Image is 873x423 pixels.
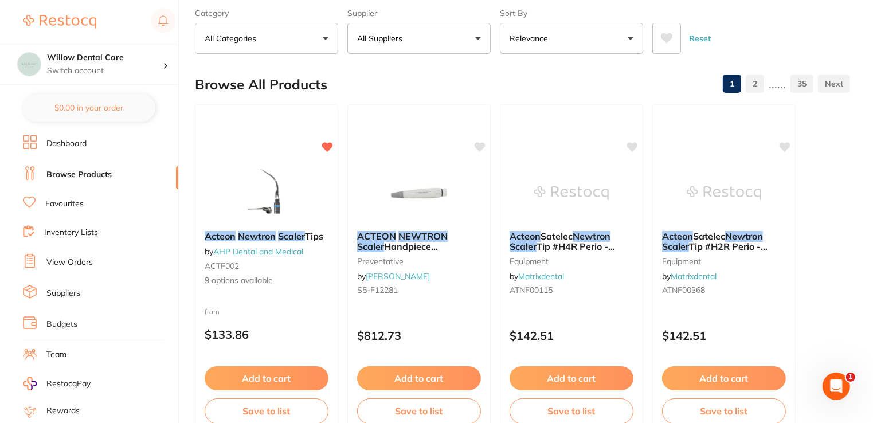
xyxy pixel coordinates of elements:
a: [PERSON_NAME] [366,271,430,281]
label: Category [195,8,338,18]
span: by [662,271,717,281]
label: Supplier [347,8,491,18]
img: Acteon Newtron Scaler Tips [229,164,304,222]
p: $812.73 [357,329,481,342]
p: All Suppliers [357,33,407,44]
img: ACTEON NEWTRON Scaler Handpiece Autoclavable [382,164,456,222]
span: 1 [846,373,855,382]
button: Reset [686,23,714,54]
span: Tip #H4R Perio - [MEDICAL_DATA], right angled [510,241,615,273]
b: Acteon Newtron Scaler Tips [205,231,328,241]
h2: Browse All Products [195,77,327,93]
span: by [510,271,564,281]
span: ATNF00115 [510,285,553,295]
p: ...... [769,77,786,91]
a: Browse Products [46,169,112,181]
em: Newtron [573,230,610,242]
a: 35 [790,72,813,95]
button: Add to cart [510,366,633,390]
span: from [205,307,220,316]
img: Restocq Logo [23,15,96,29]
a: Matrixdental [671,271,717,281]
em: Newtron [725,230,763,242]
a: Team [46,349,66,361]
p: All Categories [205,33,261,44]
span: RestocqPay [46,378,91,390]
span: 9 options available [205,275,328,287]
span: by [205,246,303,257]
button: Add to cart [205,366,328,390]
a: View Orders [46,257,93,268]
img: Acteon Satelec Newtron Scaler Tip #H2R Perio - Molar, right-angled [687,164,761,222]
iframe: Intercom live chat [823,373,850,400]
a: Matrixdental [518,271,564,281]
span: Satelec [693,230,725,242]
a: Dashboard [46,138,87,150]
button: All Categories [195,23,338,54]
a: 1 [723,72,741,95]
em: Newtron [238,230,276,242]
em: ACTEON [357,230,396,242]
a: Favourites [45,198,84,210]
span: Satelec [541,230,573,242]
em: Acteon [510,230,541,242]
b: ACTEON NEWTRON Scaler Handpiece Autoclavable [357,231,481,252]
button: $0.00 in your order [23,94,155,122]
label: Sort By [500,8,643,18]
p: $142.51 [510,329,633,342]
small: preventative [357,257,481,266]
p: Relevance [510,33,553,44]
a: Suppliers [46,288,80,299]
span: by [357,271,430,281]
a: 2 [746,72,764,95]
small: equipment [510,257,633,266]
a: AHP Dental and Medical [213,246,303,257]
a: RestocqPay [23,377,91,390]
h4: Willow Dental Care [47,52,163,64]
em: Scaler [278,230,305,242]
button: Add to cart [357,366,481,390]
a: Restocq Logo [23,9,96,35]
img: RestocqPay [23,377,37,390]
button: Relevance [500,23,643,54]
span: Tips [305,230,323,242]
button: All Suppliers [347,23,491,54]
em: Scaler [662,241,689,252]
em: Acteon [662,230,693,242]
button: Add to cart [662,366,786,390]
span: Tip #H2R Perio - [MEDICAL_DATA], right-angled [662,241,770,273]
small: equipment [662,257,786,266]
img: Willow Dental Care [18,53,41,76]
span: Handpiece Autoclavable [357,241,438,263]
span: S5-F12281 [357,285,398,295]
b: Acteon Satelec Newtron Scaler Tip #H2R Perio - Molar, right-angled [662,231,786,252]
span: ACTF002 [205,261,239,271]
em: NEWTRON [398,230,448,242]
a: Rewards [46,405,80,417]
em: Acteon [205,230,236,242]
a: Inventory Lists [44,227,98,238]
em: Scaler [357,241,384,252]
a: Budgets [46,319,77,330]
img: Acteon Satelec Newtron Scaler Tip #H4R Perio - Molar, right angled [534,164,609,222]
b: Acteon Satelec Newtron Scaler Tip #H4R Perio - Molar, right angled [510,231,633,252]
span: ATNF00368 [662,285,705,295]
p: $133.86 [205,328,328,341]
em: Scaler [510,241,537,252]
p: $142.51 [662,329,786,342]
p: Switch account [47,65,163,77]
